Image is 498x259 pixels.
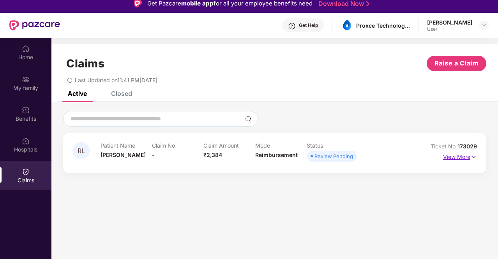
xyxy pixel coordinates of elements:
button: Raise a Claim [427,56,486,71]
img: svg+xml;base64,PHN2ZyBpZD0iQ2xhaW0iIHhtbG5zPSJodHRwOi8vd3d3LnczLm9yZy8yMDAwL3N2ZyIgd2lkdGg9IjIwIi... [22,168,30,176]
img: svg+xml;base64,PHN2ZyBpZD0iSGVscC0zMngzMiIgeG1sbnM9Imh0dHA6Ly93d3cudzMub3JnLzIwMDAvc3ZnIiB3aWR0aD... [288,22,296,30]
h1: Claims [66,57,104,70]
p: Claim Amount [203,142,255,149]
img: svg+xml;base64,PHN2ZyBpZD0iSG9zcGl0YWxzIiB4bWxucz0iaHR0cDovL3d3dy53My5vcmcvMjAwMC9zdmciIHdpZHRoPS... [22,137,30,145]
span: Last Updated on 11:41 PM[DATE] [75,77,157,83]
div: Proxce Technologies [356,22,411,29]
span: Raise a Claim [434,58,479,68]
p: Status [307,142,358,149]
p: View More [443,151,477,161]
div: Active [68,90,87,97]
div: Get Help [299,22,318,28]
span: Reimbursement [255,152,298,158]
img: New Pazcare Logo [9,20,60,30]
span: redo [67,77,72,83]
span: 173029 [457,143,477,150]
img: svg+xml;base64,PHN2ZyBpZD0iQmVuZWZpdHMiIHhtbG5zPSJodHRwOi8vd3d3LnczLm9yZy8yMDAwL3N2ZyIgd2lkdGg9Ij... [22,106,30,114]
img: svg+xml;base64,PHN2ZyBpZD0iRHJvcGRvd24tMzJ4MzIiIHhtbG5zPSJodHRwOi8vd3d3LnczLm9yZy8yMDAwL3N2ZyIgd2... [481,22,487,28]
p: Patient Name [101,142,152,149]
span: Ticket No [431,143,457,150]
span: RL [78,148,85,154]
div: User [427,26,472,32]
div: [PERSON_NAME] [427,19,472,26]
img: svg+xml;base64,PHN2ZyBpZD0iSG9tZSIgeG1sbnM9Imh0dHA6Ly93d3cudzMub3JnLzIwMDAvc3ZnIiB3aWR0aD0iMjAiIG... [22,45,30,53]
img: svg+xml;base64,PHN2ZyB4bWxucz0iaHR0cDovL3d3dy53My5vcmcvMjAwMC9zdmciIHdpZHRoPSIxNyIgaGVpZ2h0PSIxNy... [470,153,477,161]
div: Closed [111,90,132,97]
span: ₹2,384 [203,152,222,158]
img: svg+xml;base64,PHN2ZyBpZD0iU2VhcmNoLTMyeDMyIiB4bWxucz0iaHR0cDovL3d3dy53My5vcmcvMjAwMC9zdmciIHdpZH... [245,116,251,122]
div: Review Pending [314,152,353,160]
img: svg+xml;base64,PHN2ZyB3aWR0aD0iMjAiIGhlaWdodD0iMjAiIHZpZXdCb3g9IjAgMCAyMCAyMCIgZmlsbD0ibm9uZSIgeG... [22,76,30,83]
p: Mode [255,142,307,149]
span: - [152,152,155,158]
span: [PERSON_NAME] [101,152,146,158]
img: asset%201.png [341,20,353,31]
p: Claim No [152,142,203,149]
